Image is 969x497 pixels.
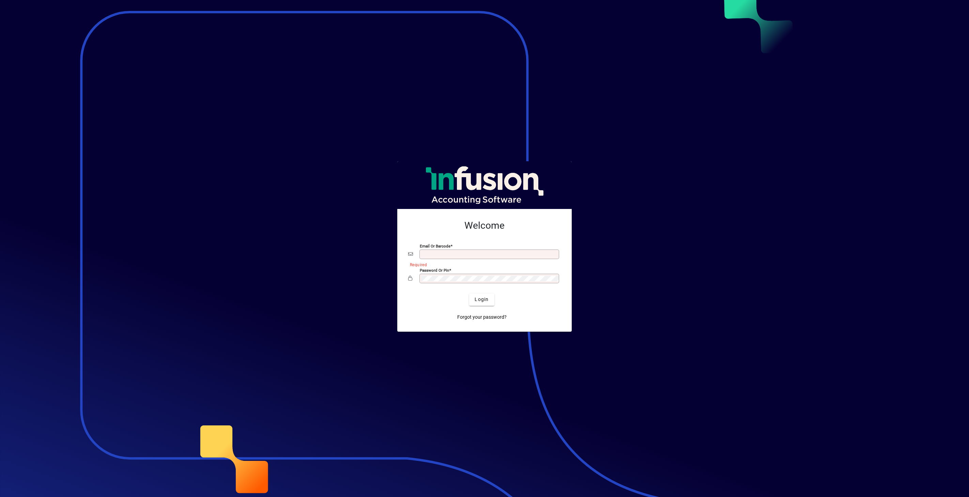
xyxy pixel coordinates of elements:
[475,296,489,303] span: Login
[455,311,509,323] a: Forgot your password?
[420,268,449,272] mat-label: Password or Pin
[457,314,507,321] span: Forgot your password?
[469,293,494,306] button: Login
[408,220,561,231] h2: Welcome
[410,261,555,268] mat-error: Required
[420,243,450,248] mat-label: Email or Barcode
